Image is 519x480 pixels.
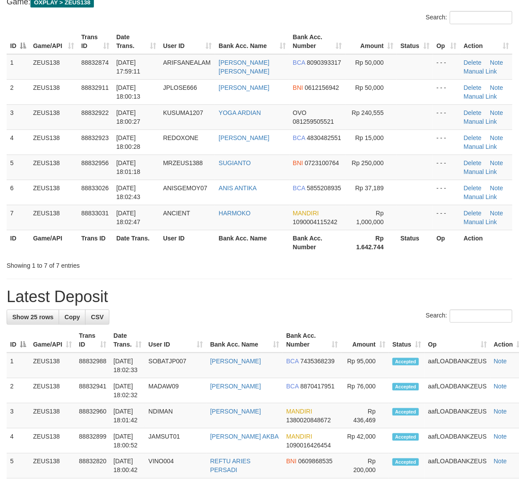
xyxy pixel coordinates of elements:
[219,59,269,75] a: [PERSON_NAME] [PERSON_NAME]
[341,353,389,378] td: Rp 95,000
[300,383,335,390] span: Copy 8870417951 to clipboard
[110,403,145,428] td: [DATE] 18:01:42
[7,29,30,54] th: ID: activate to sort column descending
[145,328,207,353] th: User ID: activate to sort column ascending
[307,134,341,141] span: Copy 4830482551 to clipboard
[7,353,30,378] td: 1
[75,378,110,403] td: 88832941
[30,328,75,353] th: Game/API: activate to sort column ascending
[433,129,460,155] td: - - -
[30,54,78,80] td: ZEUS138
[78,29,112,54] th: Trans ID: activate to sort column ascending
[307,59,341,66] span: Copy 8090393317 to clipboard
[293,218,337,225] span: Copy 1090004115242 to clipboard
[425,353,490,378] td: aafLOADBANKZEUS
[450,11,512,24] input: Search:
[75,328,110,353] th: Trans ID: activate to sort column ascending
[286,408,312,415] span: MANDIRI
[341,328,389,353] th: Amount: activate to sort column ascending
[283,328,341,353] th: Bank Acc. Number: activate to sort column ascending
[145,428,207,454] td: JAMSUT01
[7,104,30,129] td: 3
[219,210,250,217] a: HARMOKO
[30,129,78,155] td: ZEUS138
[110,428,145,454] td: [DATE] 18:00:52
[352,159,384,166] span: Rp 250,000
[490,109,504,116] a: Note
[81,159,108,166] span: 88832956
[293,210,319,217] span: MANDIRI
[464,68,497,75] a: Manual Link
[7,180,30,205] td: 6
[59,310,86,325] a: Copy
[289,29,346,54] th: Bank Acc. Number: activate to sort column ascending
[355,185,384,192] span: Rp 37,189
[113,230,160,255] th: Date Trans.
[289,230,346,255] th: Bank Acc. Number
[30,403,75,428] td: ZEUS138
[426,310,512,323] label: Search:
[490,210,504,217] a: Note
[210,383,261,390] a: [PERSON_NAME]
[355,84,384,91] span: Rp 50,000
[293,109,306,116] span: OVO
[490,84,504,91] a: Note
[116,109,141,125] span: [DATE] 18:00:27
[163,134,198,141] span: REDOXONE
[78,230,112,255] th: Trans ID
[433,230,460,255] th: Op
[464,59,482,66] a: Delete
[286,383,299,390] span: BCA
[145,353,207,378] td: SOBATJP007
[116,185,141,200] span: [DATE] 18:02:43
[145,403,207,428] td: NDIMAN
[464,109,482,116] a: Delete
[286,458,296,465] span: BNI
[7,454,30,479] td: 5
[7,258,209,270] div: Showing 1 to 7 of 7 entries
[352,109,384,116] span: Rp 240,555
[460,230,512,255] th: Action
[7,310,59,325] a: Show 25 rows
[464,185,482,192] a: Delete
[341,454,389,479] td: Rp 200,000
[207,328,283,353] th: Bank Acc. Name: activate to sort column ascending
[145,378,207,403] td: MADAW09
[7,129,30,155] td: 4
[210,358,261,365] a: [PERSON_NAME]
[286,433,312,440] span: MANDIRI
[433,29,460,54] th: Op: activate to sort column ascending
[307,185,341,192] span: Copy 5855208935 to clipboard
[397,230,433,255] th: Status
[346,230,397,255] th: Rp 1.642.744
[7,428,30,454] td: 4
[116,159,141,175] span: [DATE] 18:01:18
[163,59,211,66] span: ARIFSANEALAM
[464,93,497,100] a: Manual Link
[286,442,331,449] span: Copy 1090016426454 to clipboard
[30,353,75,378] td: ZEUS138
[110,378,145,403] td: [DATE] 18:02:32
[397,29,433,54] th: Status: activate to sort column ascending
[464,159,482,166] a: Delete
[219,84,269,91] a: [PERSON_NAME]
[160,230,215,255] th: User ID
[286,358,299,365] span: BCA
[64,314,80,321] span: Copy
[490,185,504,192] a: Note
[113,29,160,54] th: Date Trans.: activate to sort column ascending
[341,378,389,403] td: Rp 76,000
[7,54,30,80] td: 1
[293,84,303,91] span: BNI
[30,454,75,479] td: ZEUS138
[460,29,512,54] th: Action: activate to sort column ascending
[12,314,53,321] span: Show 25 rows
[163,185,207,192] span: ANISGEMOY07
[110,454,145,479] td: [DATE] 18:00:42
[163,109,203,116] span: KUSUMA1207
[392,433,419,441] span: Accepted
[110,328,145,353] th: Date Trans.: activate to sort column ascending
[7,155,30,180] td: 5
[355,59,384,66] span: Rp 50,000
[116,59,141,75] span: [DATE] 17:59:11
